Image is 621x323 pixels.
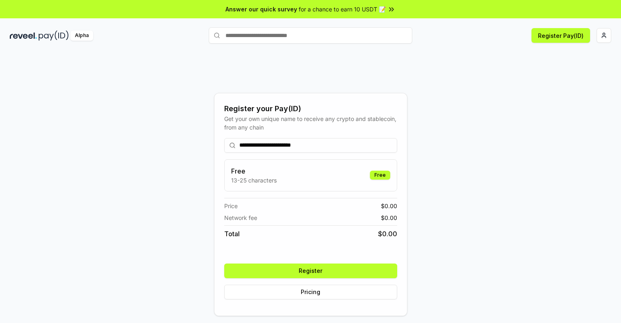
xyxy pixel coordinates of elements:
[224,285,397,299] button: Pricing
[224,202,238,210] span: Price
[531,28,590,43] button: Register Pay(ID)
[70,31,93,41] div: Alpha
[224,229,240,239] span: Total
[224,213,257,222] span: Network fee
[224,103,397,114] div: Register your Pay(ID)
[39,31,69,41] img: pay_id
[299,5,386,13] span: for a chance to earn 10 USDT 📝
[231,176,277,185] p: 13-25 characters
[381,202,397,210] span: $ 0.00
[378,229,397,239] span: $ 0.00
[224,264,397,278] button: Register
[231,166,277,176] h3: Free
[10,31,37,41] img: reveel_dark
[224,114,397,132] div: Get your own unique name to receive any crypto and stablecoin, from any chain
[225,5,297,13] span: Answer our quick survey
[370,171,390,180] div: Free
[381,213,397,222] span: $ 0.00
